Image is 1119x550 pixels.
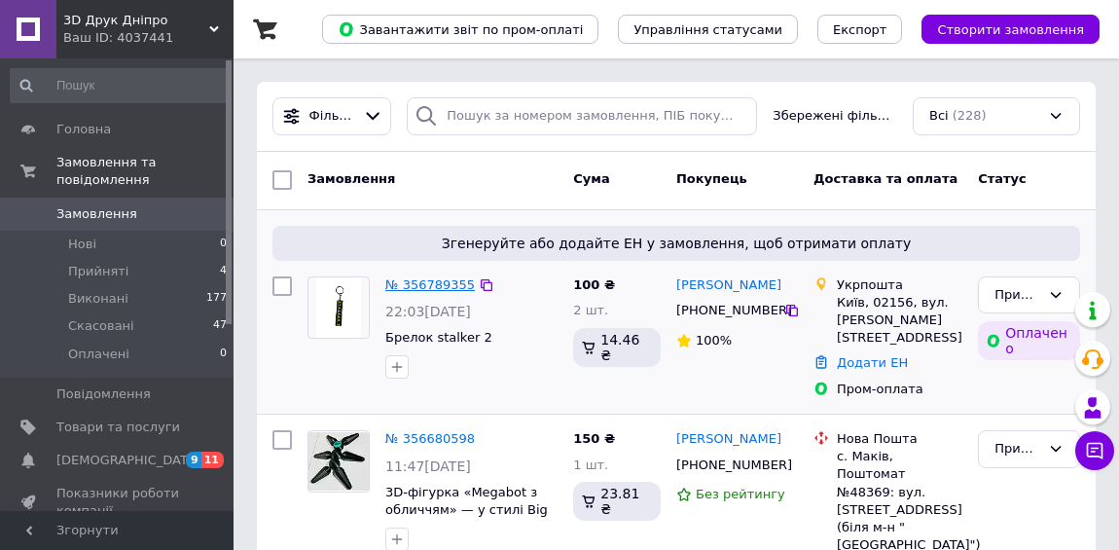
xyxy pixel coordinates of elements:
[68,317,134,335] span: Скасовані
[573,171,609,186] span: Cума
[220,346,227,363] span: 0
[385,330,492,345] a: Брелок stalker 2
[837,355,908,370] a: Додати ЕН
[56,205,137,223] span: Замовлення
[929,107,949,126] span: Всі
[206,290,227,308] span: 177
[309,107,355,126] span: Фільтри
[307,430,370,493] a: Фото товару
[837,430,962,448] div: Нова Пошта
[773,107,897,126] span: Збережені фільтри:
[338,20,583,38] span: Завантажити звіт по пром-оплаті
[994,439,1040,459] div: Прийнято
[307,171,395,186] span: Замовлення
[618,15,798,44] button: Управління статусами
[994,285,1040,306] div: Прийнято
[56,419,180,436] span: Товари та послуги
[573,303,608,317] span: 2 шт.
[68,236,96,253] span: Нові
[68,290,128,308] span: Виконані
[68,346,129,363] span: Оплачені
[817,15,903,44] button: Експорт
[407,97,757,135] input: Пошук за номером замовлення, ПІБ покупця, номером телефону, Email, номером накладної
[280,234,1072,253] span: Згенеруйте або додайте ЕН у замовлення, щоб отримати оплату
[307,276,370,339] a: Фото товару
[902,21,1100,36] a: Створити замовлення
[978,171,1027,186] span: Статус
[10,68,229,103] input: Пошук
[833,22,887,37] span: Експорт
[573,277,615,292] span: 100 ₴
[316,277,362,338] img: Фото товару
[63,29,234,47] div: Ваш ID: 4037441
[56,452,200,469] span: [DEMOGRAPHIC_DATA]
[201,452,224,468] span: 11
[220,236,227,253] span: 0
[56,385,151,403] span: Повідомлення
[385,431,475,446] a: № 356680598
[308,432,369,491] img: Фото товару
[385,277,475,292] a: № 356789355
[322,15,598,44] button: Завантажити звіт по пром-оплаті
[56,121,111,138] span: Головна
[978,321,1080,360] div: Оплачено
[186,452,201,468] span: 9
[68,263,128,280] span: Прийняті
[676,276,781,295] a: [PERSON_NAME]
[573,482,661,521] div: 23.81 ₴
[672,298,784,323] div: [PHONE_NUMBER]
[921,15,1100,44] button: Створити замовлення
[837,294,962,348] div: Київ, 02156, вул. [PERSON_NAME][STREET_ADDRESS]
[573,431,615,446] span: 150 ₴
[573,328,661,367] div: 14.46 ₴
[56,485,180,520] span: Показники роботи компанії
[1075,431,1114,470] button: Чат з покупцем
[385,458,471,474] span: 11:47[DATE]
[837,381,962,398] div: Пром-оплата
[696,333,732,348] span: 100%
[953,108,987,123] span: (228)
[937,22,1084,37] span: Створити замовлення
[676,430,781,449] a: [PERSON_NAME]
[385,304,471,319] span: 22:03[DATE]
[213,317,227,335] span: 47
[56,154,234,189] span: Замовлення та повідомлення
[672,453,784,478] div: [PHONE_NUMBER]
[676,171,747,186] span: Покупець
[633,22,782,37] span: Управління статусами
[63,12,209,29] span: 3D Друк Дніпро
[837,276,962,294] div: Укрпошта
[696,487,785,501] span: Без рейтингу
[573,458,608,472] span: 1 шт.
[220,263,227,280] span: 4
[813,171,957,186] span: Доставка та оплата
